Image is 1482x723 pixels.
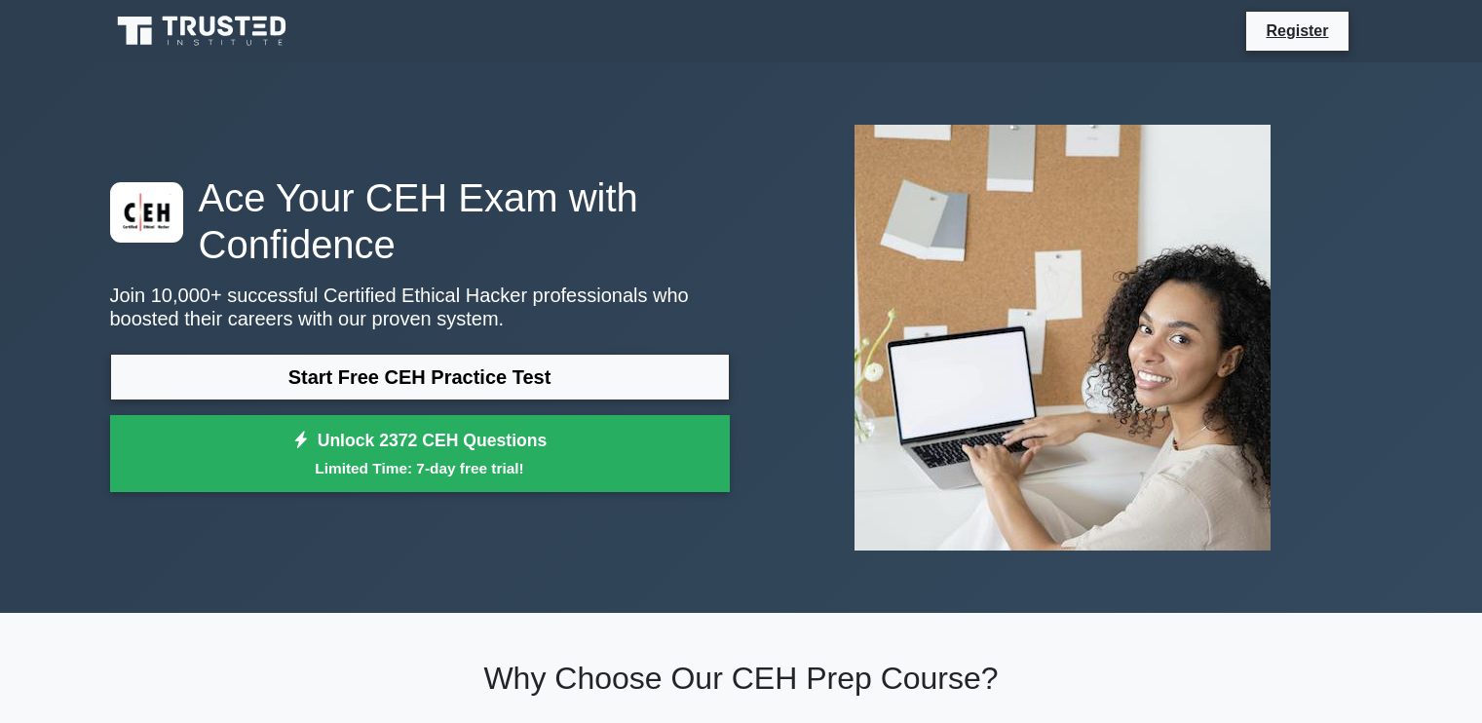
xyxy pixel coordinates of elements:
[110,284,730,330] p: Join 10,000+ successful Certified Ethical Hacker professionals who boosted their careers with our...
[110,174,730,268] h1: Ace Your CEH Exam with Confidence
[1254,19,1340,43] a: Register
[110,354,730,400] a: Start Free CEH Practice Test
[110,415,730,493] a: Unlock 2372 CEH QuestionsLimited Time: 7-day free trial!
[110,660,1373,697] h2: Why Choose Our CEH Prep Course?
[134,457,705,479] small: Limited Time: 7-day free trial!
